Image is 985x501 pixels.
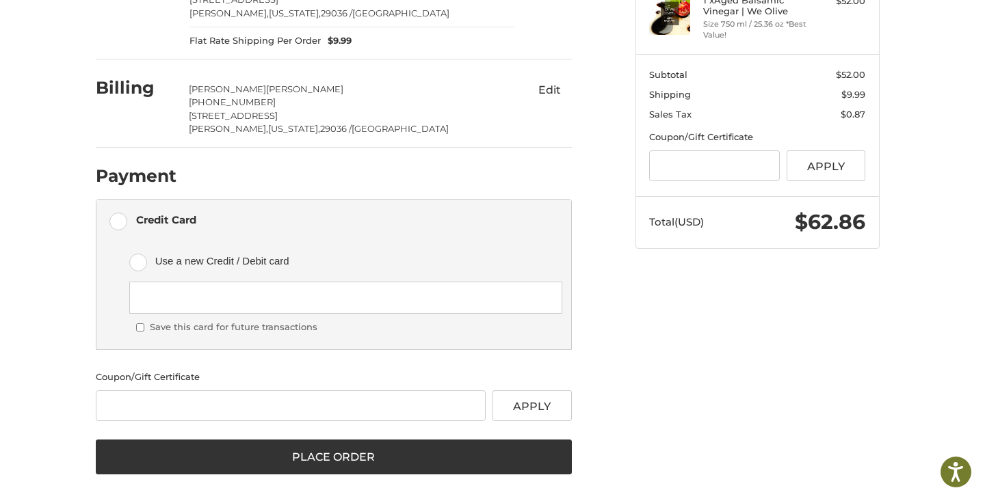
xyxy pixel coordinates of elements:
span: Sales Tax [649,109,692,120]
button: Place Order [96,439,572,475]
button: Apply [787,150,866,181]
span: [GEOGRAPHIC_DATA] [352,123,449,134]
div: Coupon/Gift Certificate [649,131,865,144]
span: [US_STATE], [268,123,320,134]
iframe: Secure card payment input frame [139,291,552,304]
span: $52.00 [836,69,865,80]
span: [PERSON_NAME], [189,8,269,18]
span: $9.99 [841,89,865,100]
span: $62.86 [795,209,865,234]
input: Gift Certificate or Coupon Code [96,390,486,421]
span: Total (USD) [649,215,704,228]
h2: Billing [96,77,176,98]
span: [PHONE_NUMBER] [189,96,276,107]
span: Subtotal [649,69,687,80]
span: 29036 / [320,123,352,134]
li: Size 750 ml / 25.36 oz *Best Value! [703,18,808,41]
span: [US_STATE], [269,8,321,18]
span: $9.99 [321,34,352,48]
button: Open LiveChat chat widget [157,18,174,34]
span: $0.87 [841,109,865,120]
div: Credit Card [136,208,196,231]
h2: Payment [96,165,176,187]
div: Coupon/Gift Certificate [96,370,572,384]
span: [GEOGRAPHIC_DATA] [352,8,449,18]
span: [PERSON_NAME], [189,123,268,134]
label: Save this card for future transactions [150,321,317,334]
span: [STREET_ADDRESS] [189,110,278,121]
span: [PERSON_NAME] [266,83,343,94]
span: Shipping [649,89,691,100]
span: [PERSON_NAME] [189,83,266,94]
input: Gift Certificate or Coupon Code [649,150,780,181]
button: Edit [528,79,572,101]
span: Use a new Credit / Debit card [155,249,542,272]
p: We're away right now. Please check back later! [19,21,155,31]
button: Apply [492,390,572,421]
span: Flat Rate Shipping Per Order [189,34,321,48]
span: 29036 / [321,8,352,18]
